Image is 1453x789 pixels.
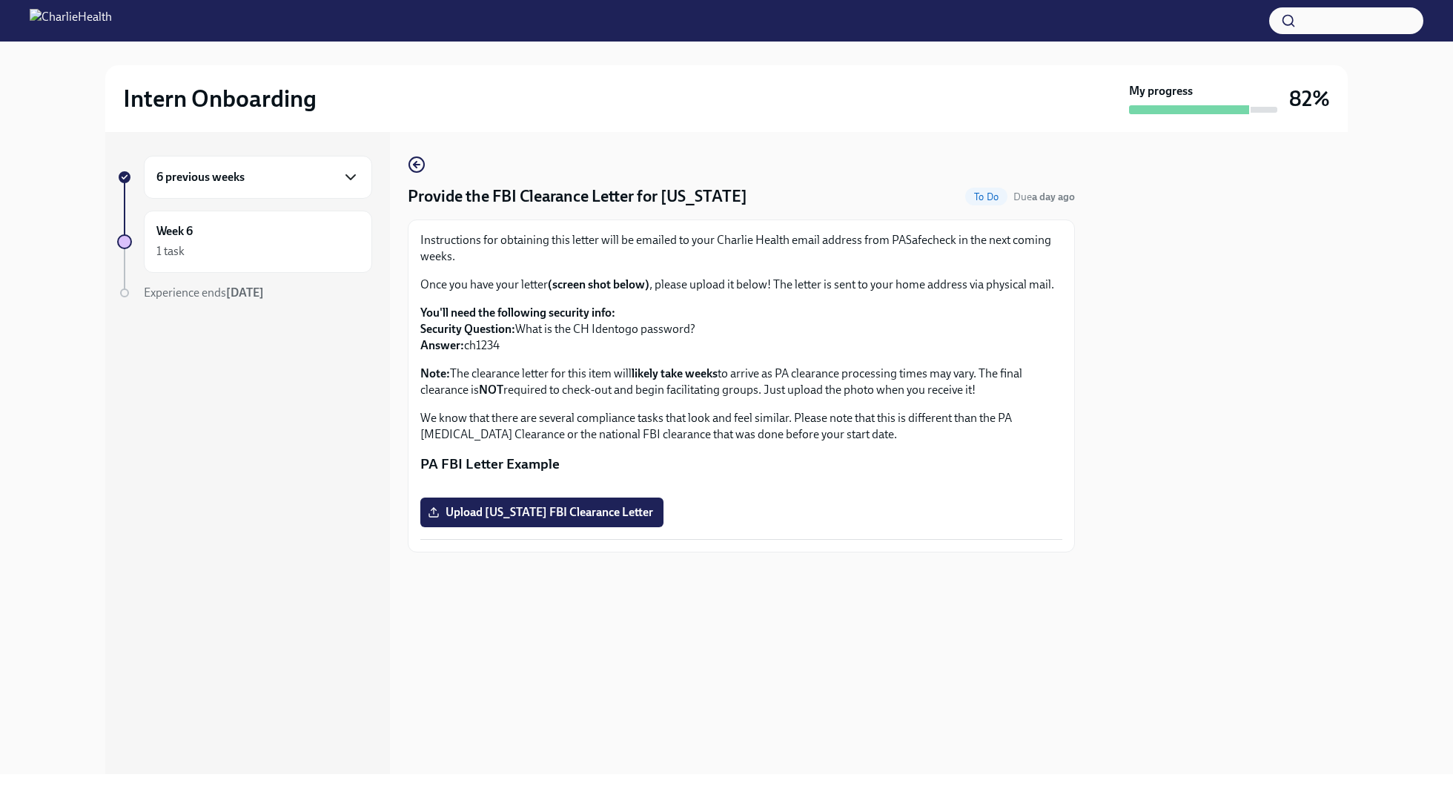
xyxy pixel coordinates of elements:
h4: Provide the FBI Clearance Letter for [US_STATE] [408,185,747,208]
strong: Security Question: [420,322,515,336]
strong: You'll need the following security info: [420,306,615,320]
a: Week 61 task [117,211,372,273]
strong: NOT [479,383,503,397]
span: Due [1013,191,1075,203]
h6: 6 previous weeks [156,169,245,185]
strong: a day ago [1032,191,1075,203]
p: We know that there are several compliance tasks that look and feel similar. Please note that this... [420,410,1062,443]
p: Instructions for obtaining this letter will be emailed to your Charlie Health email address from ... [420,232,1062,265]
h6: Week 6 [156,223,193,240]
strong: My progress [1129,83,1193,99]
strong: likely take weeks [632,366,718,380]
p: What is the CH Identogo password? ch1234 [420,305,1062,354]
div: 1 task [156,243,185,260]
span: Experience ends [144,285,264,300]
img: CharlieHealth [30,9,112,33]
strong: (screen shot below) [548,277,649,291]
span: October 14th, 2025 07:00 [1013,190,1075,204]
p: Once you have your letter , please upload it below! The letter is sent to your home address via p... [420,277,1062,293]
p: The clearance letter for this item will to arrive as PA clearance processing times may vary. The ... [420,366,1062,398]
h3: 82% [1289,85,1330,112]
label: Upload [US_STATE] FBI Clearance Letter [420,498,663,527]
strong: Note: [420,366,450,380]
p: PA FBI Letter Example [420,455,1062,474]
div: 6 previous weeks [144,156,372,199]
span: To Do [965,191,1007,202]
strong: [DATE] [226,285,264,300]
h2: Intern Onboarding [123,84,317,113]
strong: Answer: [420,338,464,352]
span: Upload [US_STATE] FBI Clearance Letter [431,505,653,520]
